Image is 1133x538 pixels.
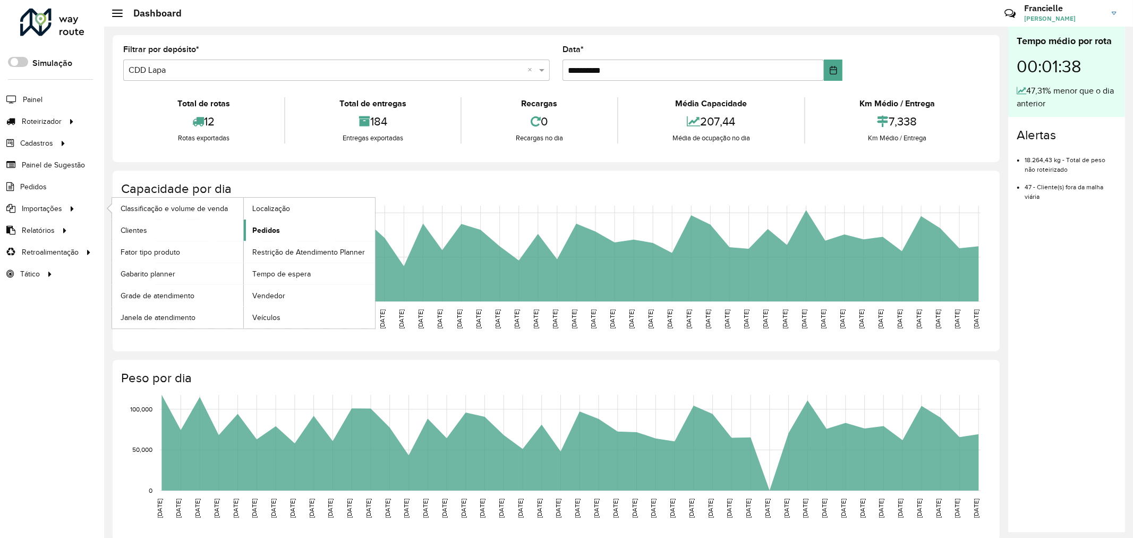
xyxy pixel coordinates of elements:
text: [DATE] [308,499,315,518]
text: [DATE] [194,499,201,518]
text: [DATE] [398,309,405,329]
text: 50,000 [132,447,152,453]
a: Clientes [112,220,243,241]
span: Classificação e volume de venda [121,203,228,214]
text: [DATE] [270,499,277,518]
text: [DATE] [536,499,543,518]
text: [DATE] [475,309,482,329]
text: [DATE] [379,309,386,329]
span: Retroalimentação [22,247,79,258]
div: 0 [464,110,615,133]
label: Data [563,43,584,56]
text: [DATE] [494,309,501,329]
span: Clear all [527,64,536,77]
h3: Francielle [1024,3,1104,13]
div: Recargas [464,97,615,110]
span: Tático [20,268,40,280]
text: [DATE] [973,309,979,329]
span: [PERSON_NAME] [1024,14,1104,23]
label: Filtrar por depósito [123,43,199,56]
span: Roteirizador [22,116,62,127]
text: [DATE] [213,499,220,518]
text: [DATE] [802,499,809,518]
text: [DATE] [839,309,846,329]
text: [DATE] [441,499,448,518]
text: [DATE] [821,499,828,518]
text: [DATE] [437,309,444,329]
span: Vendedor [252,290,285,301]
a: Localização [244,198,375,219]
a: Grade de atendimento [112,285,243,306]
div: Média Capacidade [621,97,802,110]
span: Pedidos [20,181,47,192]
text: [DATE] [232,499,239,518]
text: [DATE] [513,309,520,329]
span: Cadastros [20,138,53,149]
text: [DATE] [609,309,616,329]
text: [DATE] [800,309,807,329]
text: [DATE] [764,499,771,518]
a: Vendedor [244,285,375,306]
a: Tempo de espera [244,263,375,284]
div: Entregas exportadas [288,133,458,144]
text: [DATE] [897,499,904,518]
text: [DATE] [724,309,731,329]
h4: Alertas [1017,128,1117,143]
h2: Dashboard [123,7,182,19]
text: [DATE] [669,499,676,518]
div: Rotas exportadas [126,133,282,144]
text: [DATE] [647,309,654,329]
span: Tempo de espera [252,268,311,280]
text: [DATE] [973,499,979,518]
a: Fator tipo produto [112,241,243,263]
text: [DATE] [574,499,581,518]
text: [DATE] [859,499,866,518]
h4: Capacidade por dia [121,181,989,197]
text: [DATE] [365,499,372,518]
text: [DATE] [156,499,163,518]
text: [DATE] [532,309,539,329]
a: Restrição de Atendimento Planner [244,241,375,263]
span: Fator tipo produto [121,247,180,258]
text: [DATE] [666,309,673,329]
text: [DATE] [612,499,619,518]
div: Tempo médio por rota [1017,34,1117,48]
text: [DATE] [631,499,638,518]
text: [DATE] [251,499,258,518]
div: 12 [126,110,282,133]
text: 0 [149,487,152,494]
text: [DATE] [289,499,296,518]
span: Gabarito planner [121,268,175,280]
text: [DATE] [726,499,732,518]
text: [DATE] [896,309,903,329]
text: [DATE] [650,499,657,518]
text: [DATE] [858,309,865,329]
button: Choose Date [824,60,842,81]
text: [DATE] [422,499,429,518]
text: [DATE] [403,499,410,518]
a: Janela de atendimento [112,307,243,328]
text: [DATE] [327,499,334,518]
text: [DATE] [628,309,635,329]
span: Janela de atendimento [121,312,195,323]
span: Pedidos [252,225,280,236]
text: [DATE] [934,309,941,329]
text: [DATE] [935,499,942,518]
text: [DATE] [570,309,577,329]
div: Recargas no dia [464,133,615,144]
text: [DATE] [781,309,788,329]
h4: Peso por dia [121,371,989,386]
text: [DATE] [783,499,790,518]
text: [DATE] [688,499,695,518]
text: [DATE] [915,309,922,329]
span: Relatórios [22,225,55,236]
span: Painel de Sugestão [22,159,85,171]
text: [DATE] [346,499,353,518]
text: [DATE] [418,309,424,329]
div: Km Médio / Entrega [808,97,986,110]
div: 184 [288,110,458,133]
span: Veículos [252,312,280,323]
text: [DATE] [175,499,182,518]
text: [DATE] [953,309,960,329]
text: [DATE] [743,309,750,329]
